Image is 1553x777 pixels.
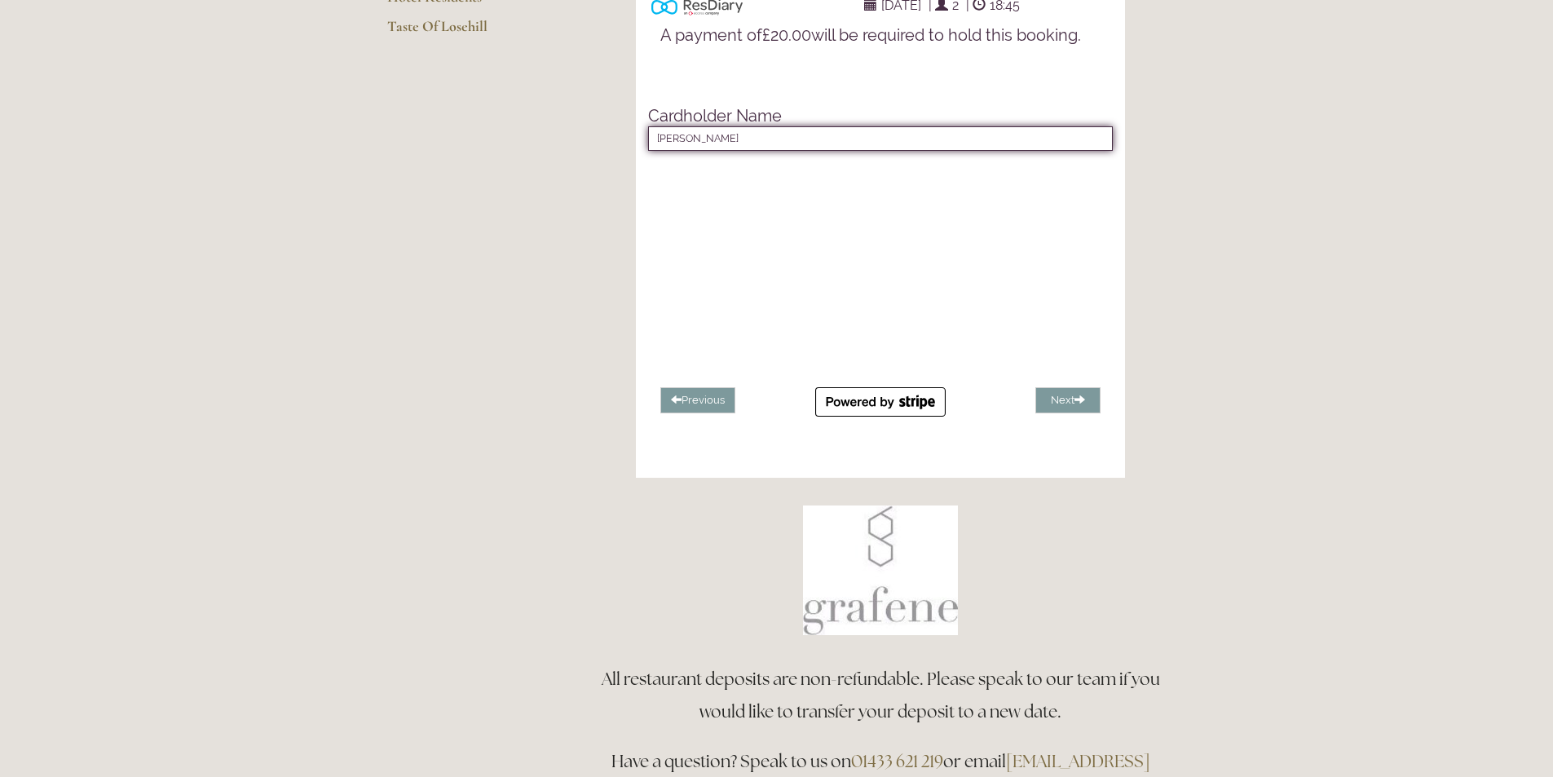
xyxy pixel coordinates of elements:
iframe: Secure payment input frame [645,169,1116,374]
span: £20.00 [762,25,811,45]
h5: A payment of will be required to hold this booking. [660,26,1101,44]
h3: All restaurant deposits are non-refundable. Please speak to our team if you would like to transfe... [595,663,1167,728]
h5: Cardholder Name [648,107,1113,125]
a: Taste Of Losehill [387,17,543,46]
button: Next [1035,387,1101,414]
button: Previous [660,387,735,414]
img: Stripe logo [815,387,946,417]
img: Book a table at Grafene Restaurant @ Losehill [803,505,958,635]
a: 01433 621 219 [851,750,943,772]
